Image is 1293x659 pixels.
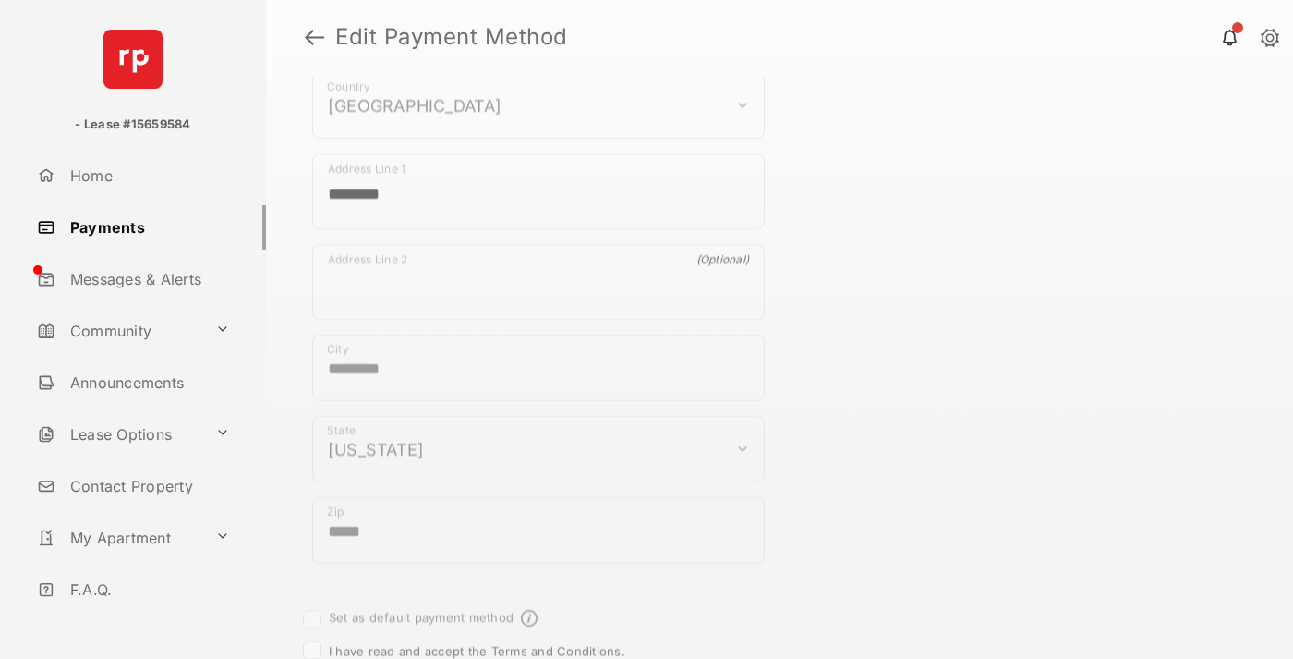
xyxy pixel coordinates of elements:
[521,609,538,626] span: Default payment method info
[103,30,163,89] img: svg+xml;base64,PHN2ZyB4bWxucz0iaHR0cDovL3d3dy53My5vcmcvMjAwMC9zdmciIHdpZHRoPSI2NCIgaGVpZ2h0PSI2NC...
[312,243,765,319] div: payment_method_screening[postal_addresses][addressLine2]
[75,116,190,134] p: - Lease #15659584
[30,516,208,560] a: My Apartment
[30,309,208,353] a: Community
[335,26,568,48] strong: Edit Payment Method
[30,412,208,457] a: Lease Options
[30,205,266,250] a: Payments
[312,496,765,563] div: payment_method_screening[postal_addresses][postalCode]
[30,257,266,301] a: Messages & Alerts
[329,609,514,624] label: Set as default payment method
[30,464,266,508] a: Contact Property
[312,415,765,482] div: payment_method_screening[postal_addresses][administrativeArea]
[30,153,266,198] a: Home
[312,153,765,228] div: payment_method_screening[postal_addresses][addressLine1]
[30,567,266,612] a: F.A.Q.
[312,334,765,400] div: payment_method_screening[postal_addresses][locality]
[312,71,765,138] div: payment_method_screening[postal_addresses][country]
[30,360,266,405] a: Announcements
